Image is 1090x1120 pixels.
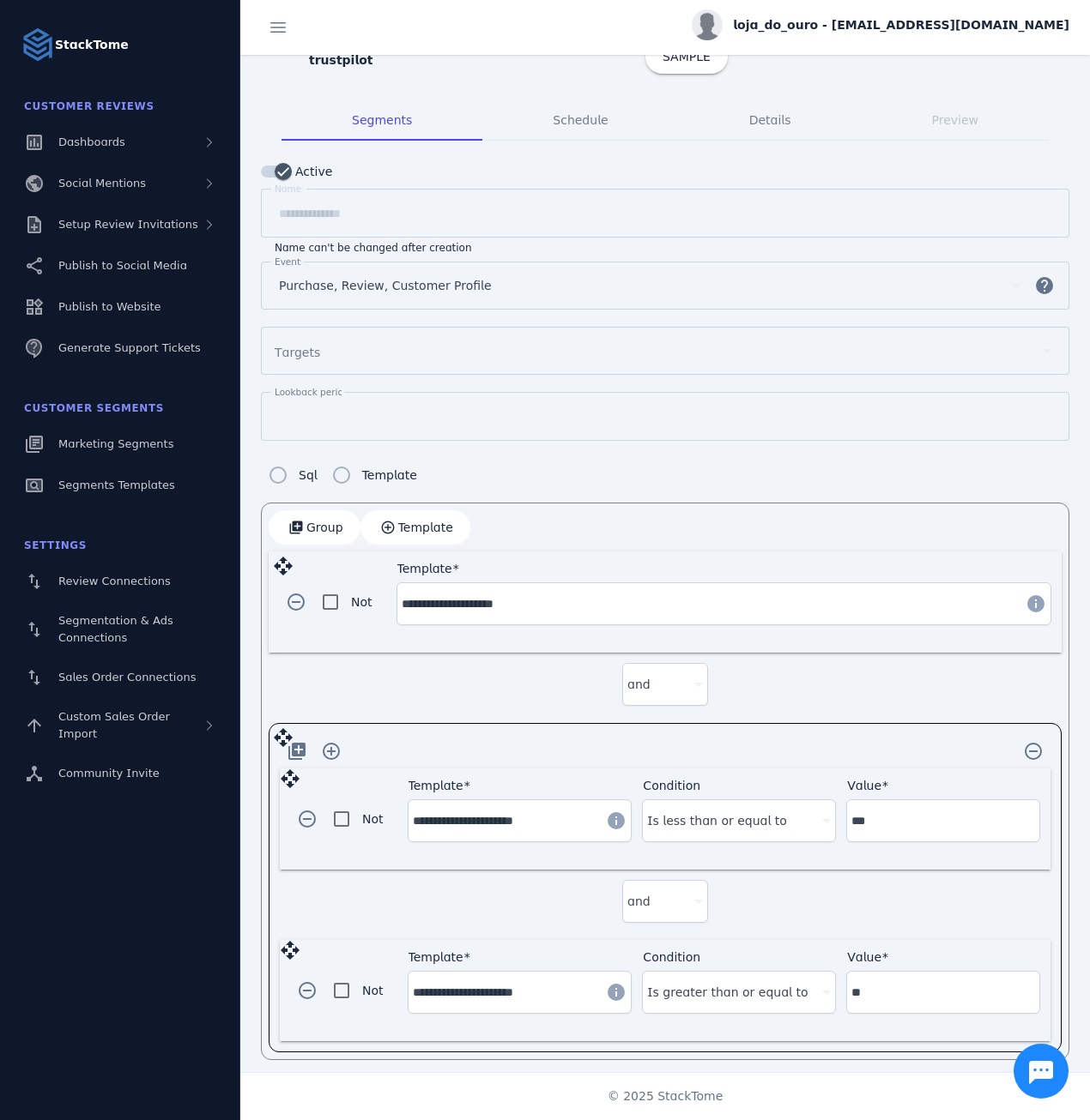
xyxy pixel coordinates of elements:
[55,36,129,54] strong: StackTome
[643,779,700,792] mat-label: Condition
[647,810,787,831] span: Is less than or equal to
[360,510,470,545] button: Template
[58,437,173,450] span: Marketing Segments
[733,16,1069,34] span: loja_do_ouro - [EMAIL_ADDRESS][DOMAIN_NAME]
[645,39,728,74] button: SAMPLE
[397,562,452,575] mat-label: Template
[606,982,627,1003] mat-icon: info
[58,135,125,148] span: Dashboards
[10,425,230,463] a: Marketing Segments
[627,674,651,695] span: and
[413,982,596,1003] input: Template
[58,218,198,231] span: Setup Review Invitations
[413,810,596,831] input: Template
[275,238,472,255] mat-hint: Name can't be changed after creation
[275,184,301,194] mat-label: Name
[261,262,1069,327] mat-form-field: Segment events
[10,659,230,696] a: Sales Order Connections
[58,767,160,780] span: Community Invite
[402,593,1015,614] input: Template
[627,891,651,912] span: and
[359,465,417,485] label: Template
[352,114,412,126] span: Segments
[10,604,230,655] a: Segmentation & Ads Connections
[275,346,320,359] mat-label: Targets
[261,458,417,492] mat-radio-group: Segment config type
[24,402,164,414] span: Customer Segments
[10,247,230,285] a: Publish to Social Media
[1024,275,1065,296] mat-icon: help
[359,980,384,1001] label: Not
[1026,593,1046,614] mat-icon: info
[309,29,627,67] strong: not-trustpilot
[21,27,55,62] img: Logo image
[58,341,201,354] span: Generate Support Tickets
[749,114,791,126] span: Details
[261,189,1069,255] mat-form-field: Segment name
[58,575,171,587] span: Review Connections
[692,9,1069,40] button: loja_do_ouro - [EMAIL_ADDRESS][DOMAIN_NAME]
[692,9,723,40] img: profile.jpg
[292,161,332,182] label: Active
[647,982,808,1003] span: Is greater than or equal to
[275,256,306,267] mat-label: Events
[10,563,230,600] a: Review Connections
[306,521,343,533] span: Group
[643,950,700,964] mat-label: Condition
[553,114,608,126] span: Schedule
[279,275,492,296] span: Purchase, Review, Customer Profile
[275,387,349,397] mat-label: Lookback period
[269,510,360,545] button: Group
[847,779,881,792] mat-label: Value
[24,539,87,551] span: Settings
[58,671,196,683] span: Sales Order Connections
[58,614,173,644] span: Segmentation & Ads Connections
[608,1087,724,1105] span: © 2025 StackTome
[409,779,463,792] mat-label: Template
[10,755,230,792] a: Community Invite
[10,288,230,326] a: Publish to Website
[606,810,627,831] mat-icon: info
[58,259,187,272] span: Publish to Social Media
[10,329,230,367] a: Generate Support Tickets
[261,327,1069,392] mat-form-field: Segment targets
[58,479,175,491] span: Segments Templates
[663,51,711,63] span: SAMPLE
[348,592,372,612] label: Not
[295,465,318,485] label: Sql
[10,467,230,504] a: Segments Templates
[58,177,146,190] span: Social Mentions
[359,809,384,829] label: Not
[58,300,160,313] span: Publish to Website
[409,950,463,964] mat-label: Template
[24,100,154,112] span: Customer Reviews
[847,950,881,964] mat-label: Value
[58,710,170,740] span: Custom Sales Order Import
[398,521,453,533] span: Template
